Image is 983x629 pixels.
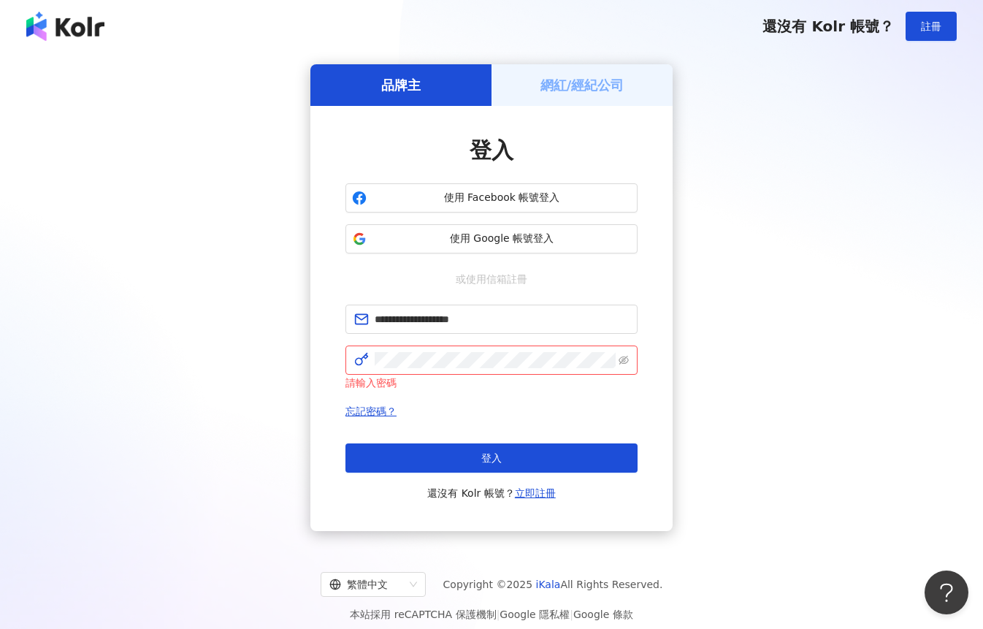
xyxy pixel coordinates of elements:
[573,609,633,620] a: Google 條款
[470,137,513,163] span: 登入
[329,573,404,596] div: 繁體中文
[350,606,632,623] span: 本站採用 reCAPTCHA 保護機制
[345,375,638,391] div: 請輸入密碼
[372,232,631,246] span: 使用 Google 帳號登入
[515,487,556,499] a: 立即註冊
[500,609,570,620] a: Google 隱私權
[372,191,631,205] span: 使用 Facebook 帳號登入
[762,18,894,35] span: 還沒有 Kolr 帳號？
[381,76,421,94] h5: 品牌主
[481,452,502,464] span: 登入
[445,271,538,287] span: 或使用信箱註冊
[570,609,573,620] span: |
[497,609,500,620] span: |
[345,183,638,213] button: 使用 Facebook 帳號登入
[345,224,638,253] button: 使用 Google 帳號登入
[427,484,556,502] span: 還沒有 Kolr 帳號？
[540,76,624,94] h5: 網紅/經紀公司
[345,443,638,473] button: 登入
[619,355,629,365] span: eye-invisible
[906,12,957,41] button: 註冊
[921,20,941,32] span: 註冊
[26,12,104,41] img: logo
[443,576,663,593] span: Copyright © 2025 All Rights Reserved.
[925,571,968,614] iframe: Help Scout Beacon - Open
[345,405,397,417] a: 忘記密碼？
[536,579,561,590] a: iKala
